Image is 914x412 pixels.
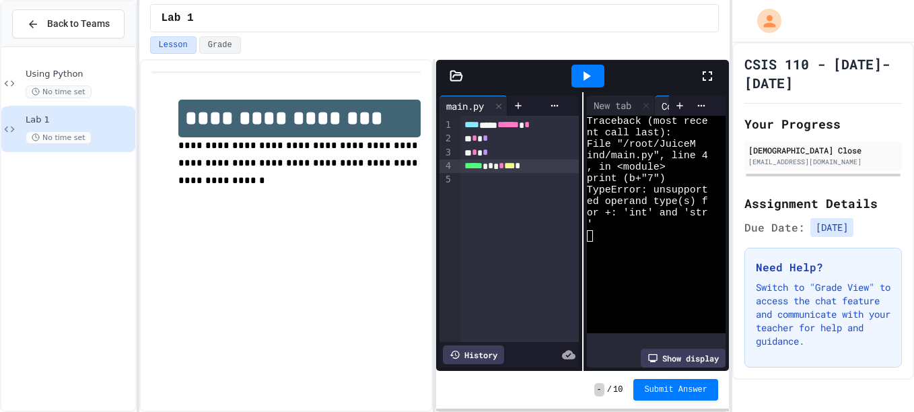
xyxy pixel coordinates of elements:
span: 10 [613,384,623,395]
span: Lab 1 [162,10,194,26]
div: 1 [440,118,453,132]
button: Back to Teams [12,9,125,38]
div: Console [655,96,723,116]
span: [DATE] [810,218,853,237]
div: [EMAIL_ADDRESS][DOMAIN_NAME] [748,157,898,167]
span: or +: 'int' and 'str [587,207,708,219]
div: 5 [440,173,453,186]
span: ind/main.py", line 4 [587,150,708,162]
span: Traceback (most rece [587,116,708,127]
div: My Account [743,5,785,36]
div: Show display [641,349,726,368]
div: main.py [440,96,507,116]
span: print (b+"7") [587,173,666,184]
div: 2 [440,132,453,145]
span: - [594,383,604,397]
div: Console [655,99,706,113]
div: 4 [440,160,453,173]
h3: Need Help? [756,259,890,275]
span: / [607,384,612,395]
span: Back to Teams [47,17,110,31]
span: TypeError: unsupport [587,184,708,196]
h2: Your Progress [744,114,902,133]
span: No time set [26,131,92,144]
div: [DEMOGRAPHIC_DATA] Close [748,144,898,156]
span: Due Date: [744,219,805,236]
span: ' [587,219,593,230]
span: , in <module> [587,162,666,173]
h1: CSIS 110 - [DATE]-[DATE] [744,55,902,92]
span: Using Python [26,69,133,80]
div: New tab [587,98,638,112]
span: Submit Answer [644,384,707,395]
button: Lesson [150,36,197,54]
p: Switch to "Grade View" to access the chat feature and communicate with your teacher for help and ... [756,281,890,348]
button: Submit Answer [633,379,718,401]
span: ed operand type(s) f [587,196,708,207]
button: Grade [199,36,241,54]
div: main.py [440,99,491,113]
h2: Assignment Details [744,194,902,213]
div: History [443,345,504,364]
div: New tab [587,96,655,116]
span: No time set [26,85,92,98]
span: Lab 1 [26,114,133,126]
span: nt call last): [587,127,672,139]
div: 3 [440,146,453,160]
span: File "/root/JuiceM [587,139,696,150]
